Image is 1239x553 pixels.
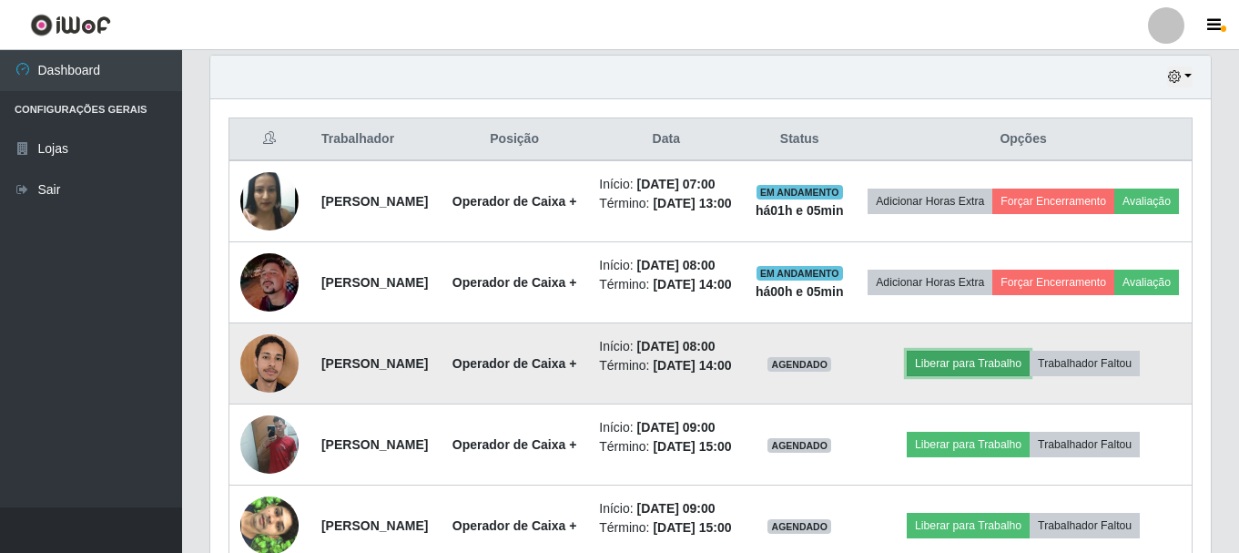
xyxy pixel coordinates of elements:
[907,351,1030,376] button: Liberar para Trabalho
[599,437,733,456] li: Término:
[637,339,716,353] time: [DATE] 08:00
[240,166,299,237] img: 1732819988000.jpeg
[855,118,1192,161] th: Opções
[310,118,441,161] th: Trabalhador
[907,513,1030,538] button: Liberar para Trabalho
[757,185,843,200] span: EM ANDAMENTO
[599,337,733,356] li: Início:
[756,284,844,299] strong: há 00 h e 05 min
[452,275,577,290] strong: Operador de Caixa +
[240,253,299,312] img: 1726241705865.jpeg
[767,438,831,453] span: AGENDADO
[441,118,588,161] th: Posição
[321,356,428,371] strong: [PERSON_NAME]
[1114,189,1179,214] button: Avaliação
[653,520,731,535] time: [DATE] 15:00
[992,189,1114,214] button: Forçar Encerramento
[599,418,733,437] li: Início:
[637,177,716,191] time: [DATE] 07:00
[653,196,731,210] time: [DATE] 13:00
[321,194,428,209] strong: [PERSON_NAME]
[1030,513,1140,538] button: Trabalhador Faltou
[599,194,733,213] li: Término:
[637,501,716,516] time: [DATE] 09:00
[321,437,428,452] strong: [PERSON_NAME]
[452,437,577,452] strong: Operador de Caixa +
[452,518,577,533] strong: Operador de Caixa +
[240,405,299,483] img: 1743101504429.jpeg
[653,277,731,292] time: [DATE] 14:00
[588,118,744,161] th: Data
[744,118,855,161] th: Status
[599,275,733,294] li: Término:
[767,357,831,372] span: AGENDADO
[907,432,1030,457] button: Liberar para Trabalho
[756,203,844,218] strong: há 01 h e 05 min
[868,270,992,295] button: Adicionar Horas Extra
[599,499,733,518] li: Início:
[637,258,716,272] time: [DATE] 08:00
[1030,351,1140,376] button: Trabalhador Faltou
[1030,432,1140,457] button: Trabalhador Faltou
[599,175,733,194] li: Início:
[653,439,731,454] time: [DATE] 15:00
[1114,270,1179,295] button: Avaliação
[637,420,716,435] time: [DATE] 09:00
[767,519,831,534] span: AGENDADO
[321,518,428,533] strong: [PERSON_NAME]
[992,270,1114,295] button: Forçar Encerramento
[240,324,299,402] img: 1736790726296.jpeg
[452,194,577,209] strong: Operador de Caixa +
[868,189,992,214] button: Adicionar Horas Extra
[599,256,733,275] li: Início:
[653,358,731,373] time: [DATE] 14:00
[757,266,843,281] span: EM ANDAMENTO
[452,356,577,371] strong: Operador de Caixa +
[599,518,733,538] li: Término:
[30,14,111,36] img: CoreUI Logo
[321,275,428,290] strong: [PERSON_NAME]
[599,356,733,375] li: Término:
